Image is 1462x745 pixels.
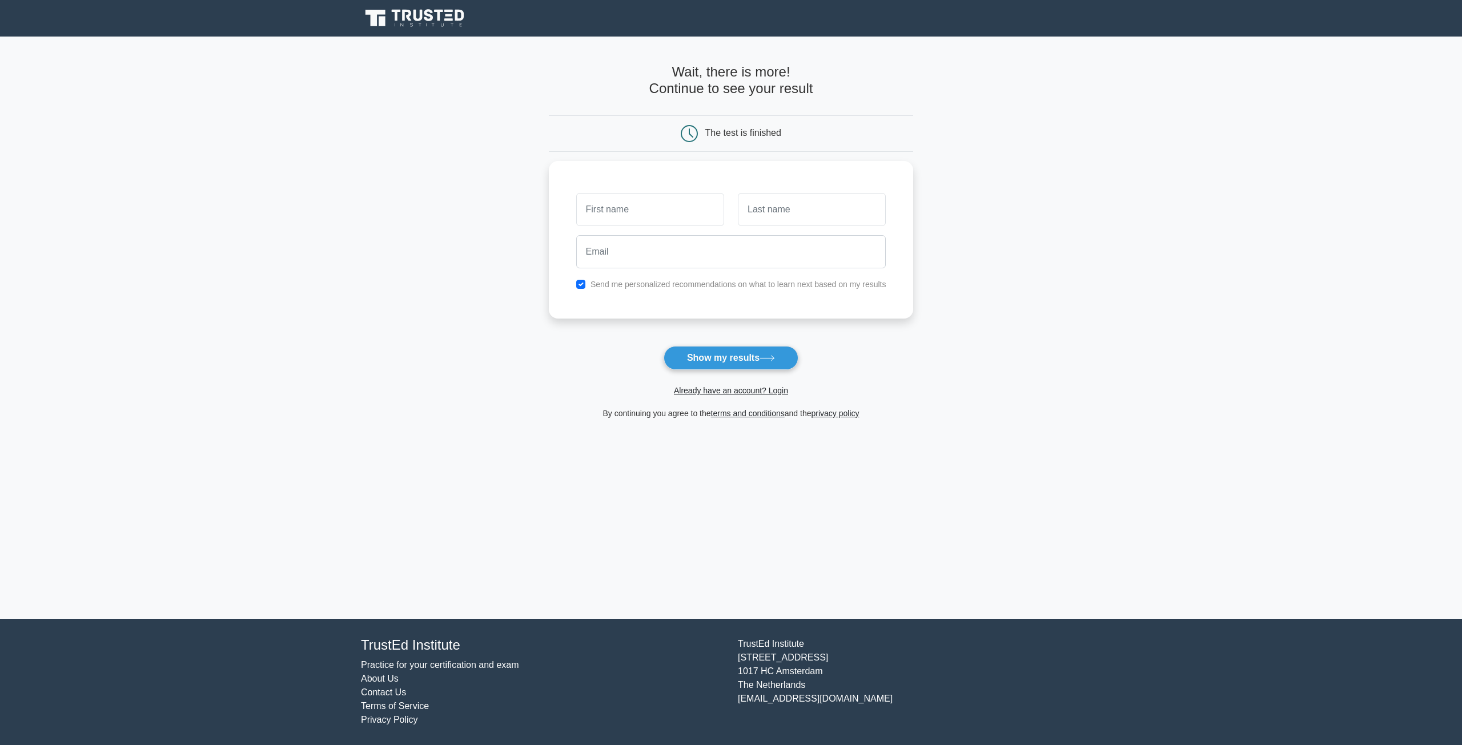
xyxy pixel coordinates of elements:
[576,193,724,226] input: First name
[361,637,724,654] h4: TrustEd Institute
[361,687,406,697] a: Contact Us
[711,409,785,418] a: terms and conditions
[542,406,921,420] div: By continuing you agree to the and the
[674,386,788,395] a: Already have an account? Login
[738,193,886,226] input: Last name
[361,674,399,683] a: About Us
[705,128,781,138] div: The test is finished
[664,346,798,370] button: Show my results
[812,409,859,418] a: privacy policy
[549,64,914,97] h4: Wait, there is more! Continue to see your result
[576,235,886,268] input: Email
[591,280,886,289] label: Send me personalized recommendations on what to learn next based on my results
[361,701,429,711] a: Terms of Service
[361,715,418,724] a: Privacy Policy
[361,660,519,670] a: Practice for your certification and exam
[731,637,1108,727] div: TrustEd Institute [STREET_ADDRESS] 1017 HC Amsterdam The Netherlands [EMAIL_ADDRESS][DOMAIN_NAME]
